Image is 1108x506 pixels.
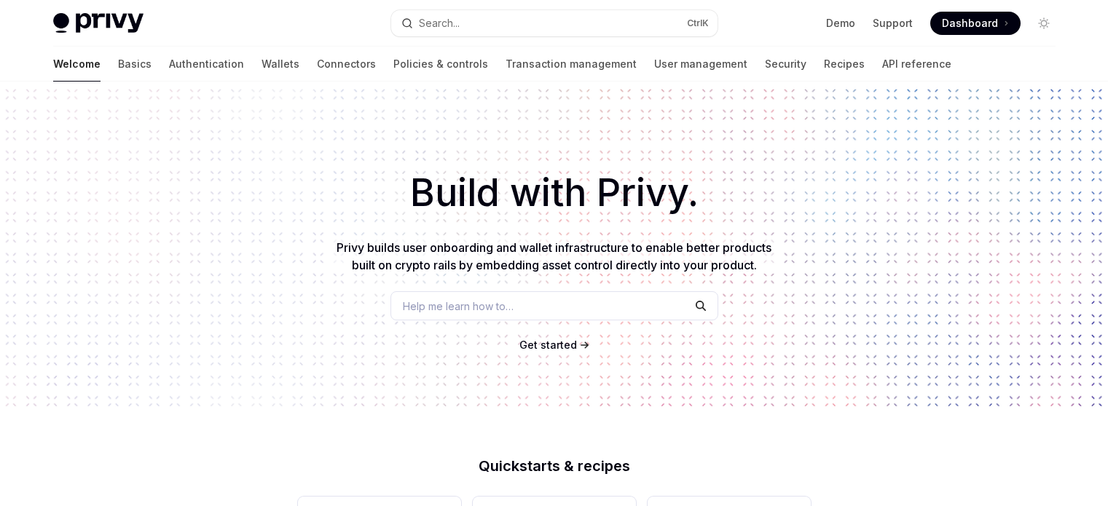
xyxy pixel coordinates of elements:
[118,47,152,82] a: Basics
[419,15,460,32] div: Search...
[393,47,488,82] a: Policies & controls
[391,10,718,36] button: Search...CtrlK
[403,299,514,314] span: Help me learn how to…
[882,47,951,82] a: API reference
[337,240,771,272] span: Privy builds user onboarding and wallet infrastructure to enable better products built on crypto ...
[942,16,998,31] span: Dashboard
[654,47,747,82] a: User management
[23,165,1085,221] h1: Build with Privy.
[519,339,577,351] span: Get started
[298,459,811,473] h2: Quickstarts & recipes
[687,17,709,29] span: Ctrl K
[826,16,855,31] a: Demo
[506,47,637,82] a: Transaction management
[765,47,806,82] a: Security
[53,47,101,82] a: Welcome
[317,47,376,82] a: Connectors
[169,47,244,82] a: Authentication
[873,16,913,31] a: Support
[1032,12,1056,35] button: Toggle dark mode
[262,47,299,82] a: Wallets
[519,338,577,352] a: Get started
[53,13,144,33] img: light logo
[824,47,865,82] a: Recipes
[930,12,1021,35] a: Dashboard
